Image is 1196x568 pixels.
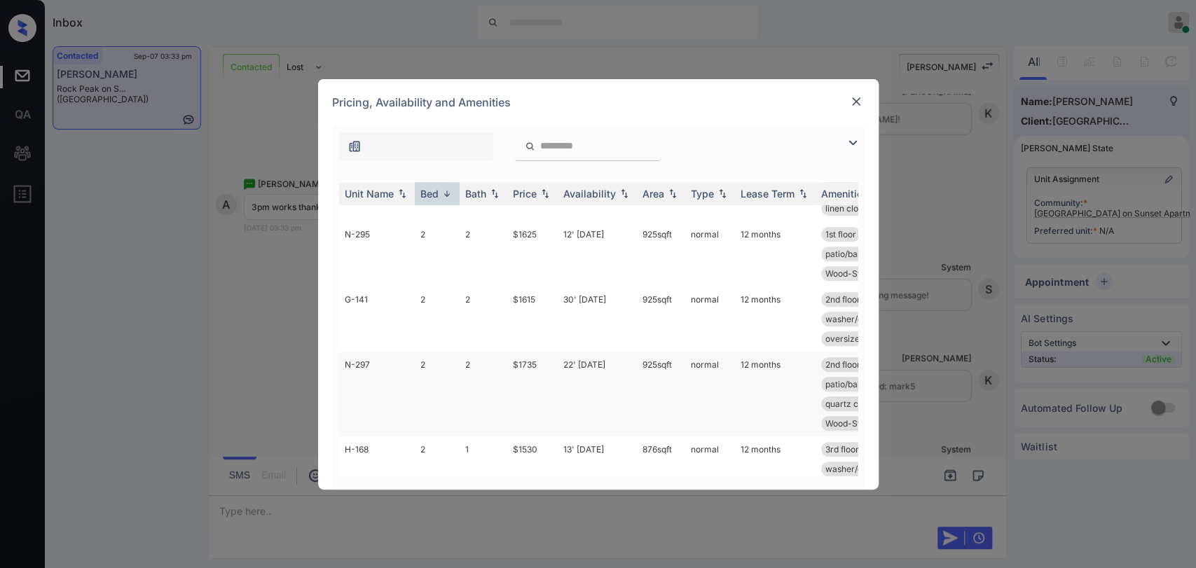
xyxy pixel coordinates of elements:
td: normal [685,286,735,352]
span: Wood-Style Floo... [825,418,898,429]
td: 2 [460,352,507,436]
img: icon-zuma [525,140,535,153]
div: Area [642,188,664,200]
span: 1st floor [825,229,856,240]
td: 1 [460,436,507,482]
td: 2 [415,286,460,352]
td: 925 sqft [637,286,685,352]
span: 2nd floor [825,294,860,305]
img: sorting [440,188,454,199]
td: 12 months [735,352,816,436]
div: Lease Term [741,188,795,200]
td: N-297 [339,352,415,436]
img: sorting [715,188,729,198]
img: icon-zuma [844,134,861,151]
span: washer/dryer [825,464,879,474]
td: 2 [415,436,460,482]
img: sorting [488,188,502,198]
span: Wood-Style Floo... [825,268,898,279]
td: $1530 [507,436,558,482]
td: 13' [DATE] [558,436,637,482]
span: oversized close... [825,333,894,344]
span: patio/balcony [825,379,879,389]
td: 30' [DATE] [558,286,637,352]
td: 12 months [735,436,816,482]
span: patio/balcony [825,249,879,259]
td: 2 [415,352,460,436]
div: Pricing, Availability and Amenities [318,79,879,125]
td: 2 [460,221,507,286]
td: 22' [DATE] [558,352,637,436]
td: normal [685,436,735,482]
img: sorting [395,188,409,198]
span: 2nd floor [825,359,860,370]
div: Bath [465,188,486,200]
td: normal [685,221,735,286]
div: Unit Name [345,188,394,200]
img: sorting [666,188,680,198]
img: sorting [796,188,810,198]
div: Amenities [821,188,868,200]
td: 876 sqft [637,436,685,482]
td: $1615 [507,286,558,352]
img: sorting [538,188,552,198]
span: washer/dryer [825,314,879,324]
div: Type [691,188,714,200]
img: close [849,95,863,109]
span: 3rd floor [825,444,859,455]
td: 2 [415,221,460,286]
td: G-141 [339,286,415,352]
span: linen closet [825,203,870,214]
td: 12' [DATE] [558,221,637,286]
td: H-168 [339,436,415,482]
td: $1625 [507,221,558,286]
td: 12 months [735,286,816,352]
td: 925 sqft [637,352,685,436]
div: Availability [563,188,616,200]
td: normal [685,352,735,436]
img: icon-zuma [348,139,362,153]
div: Price [513,188,537,200]
td: $1735 [507,352,558,436]
img: sorting [617,188,631,198]
td: 2 [460,286,507,352]
span: quartz countert... [825,399,893,409]
td: N-295 [339,221,415,286]
td: 12 months [735,221,816,286]
td: 925 sqft [637,221,685,286]
div: Bed [420,188,439,200]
